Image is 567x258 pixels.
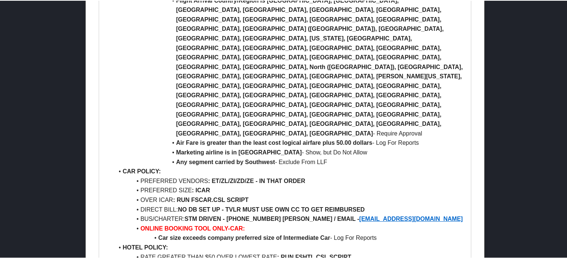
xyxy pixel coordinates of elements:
[114,176,465,185] li: PREFERRED VENDORS
[176,158,275,164] strong: Any segment carried by Southwest
[122,167,161,174] strong: CAR POLICY:
[212,177,305,183] strong: ET/ZL/ZI/ZD/ZE - IN THAT ORDER
[178,206,364,212] strong: NO DB SET UP - TVLR MUST USE OWN CC TO GET REIMBURSED
[192,186,210,193] strong: : ICAR
[114,185,465,195] li: PREFERRED SIZE
[114,204,465,214] li: DIRECT BILL:
[158,234,330,240] strong: Car size exceeds company preferred size of Intermediate Car
[114,137,465,147] li: - Log For Reports
[359,215,463,221] a: [EMAIL_ADDRESS][DOMAIN_NAME]
[184,215,359,221] strong: STM DRIVEN - [PHONE_NUMBER] [PERSON_NAME] / EMAIL -
[122,244,168,250] strong: HOTEL POLICY:
[114,213,465,223] li: BUS/CHARTER:
[208,177,210,183] strong: :
[114,147,465,157] li: - Show, but Do Not Allow
[114,195,465,204] li: OVER ICAR
[176,139,372,145] strong: Air Fare is greater than the least cost logical airfare plus 50.00 dollars
[114,232,465,242] li: - Log For Reports
[176,148,302,155] strong: Marketing airline is in [GEOGRAPHIC_DATA]
[173,196,248,202] strong: : RUN FSCAR.CSL SCRIPT
[140,225,245,231] strong: ONLINE BOOKING TOOL ONLY-CAR:
[114,157,465,166] li: - Exclude From LLF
